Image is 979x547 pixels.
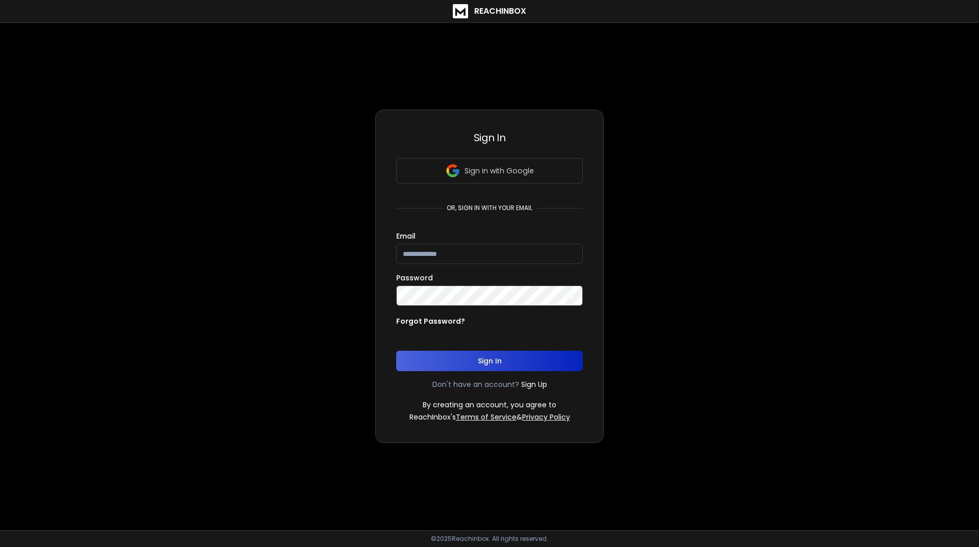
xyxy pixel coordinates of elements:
[456,412,517,422] a: Terms of Service
[474,5,526,17] h1: ReachInbox
[396,351,583,371] button: Sign In
[521,379,547,389] a: Sign Up
[396,232,416,240] label: Email
[453,4,468,18] img: logo
[522,412,570,422] a: Privacy Policy
[443,204,536,212] p: or, sign in with your email
[396,316,465,326] p: Forgot Password?
[409,412,570,422] p: ReachInbox's &
[453,4,526,18] a: ReachInbox
[431,535,548,543] p: © 2025 Reachinbox. All rights reserved.
[465,166,534,176] p: Sign in with Google
[432,379,519,389] p: Don't have an account?
[423,400,556,410] p: By creating an account, you agree to
[396,274,433,281] label: Password
[396,131,583,145] h3: Sign In
[396,158,583,184] button: Sign in with Google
